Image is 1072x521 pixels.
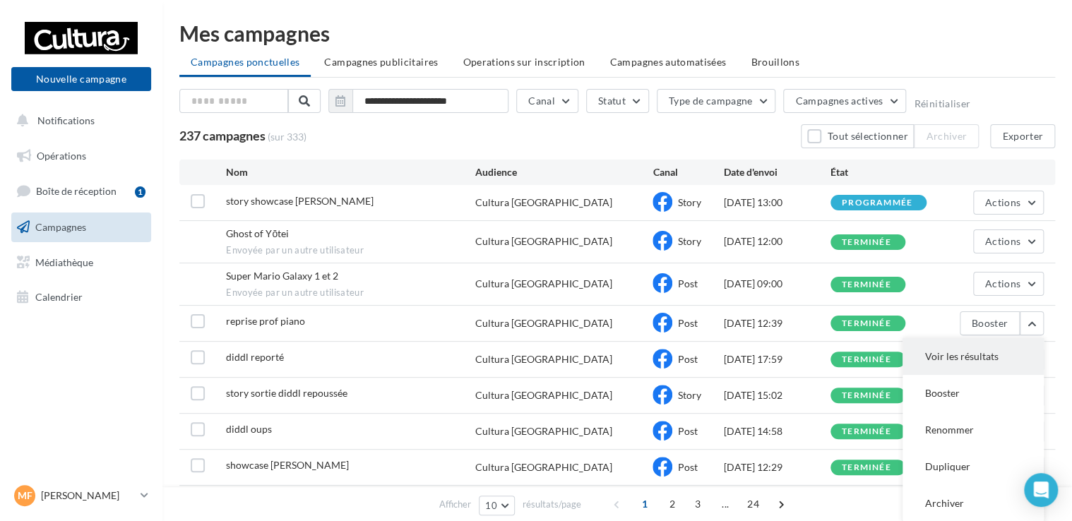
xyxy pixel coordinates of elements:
[485,500,497,511] span: 10
[8,141,154,171] a: Opérations
[268,130,306,144] span: (sur 333)
[475,424,612,438] div: Cultura [GEOGRAPHIC_DATA]
[479,496,515,515] button: 10
[226,351,284,363] span: diddl reporté
[903,338,1044,375] button: Voir les résultats
[8,106,148,136] button: Notifications
[657,89,776,113] button: Type de campagne
[610,56,727,68] span: Campagnes automatisées
[37,150,86,162] span: Opérations
[8,212,154,242] a: Campagnes
[724,424,830,438] div: [DATE] 14:58
[1024,473,1058,507] div: Open Intercom Messenger
[990,124,1055,148] button: Exporter
[35,221,86,233] span: Campagnes
[463,56,585,68] span: Operations sur inscription
[11,67,151,91] button: Nouvelle campagne
[801,124,914,148] button: Tout sélectionner
[724,460,830,474] div: [DATE] 12:29
[677,425,697,437] span: Post
[677,389,701,401] span: Story
[724,165,830,179] div: Date d'envoi
[724,234,830,248] div: [DATE] 12:00
[842,427,891,436] div: terminée
[714,493,737,515] span: ...
[661,493,684,515] span: 2
[8,248,154,277] a: Médiathèque
[226,287,475,299] span: Envoyée par un autre utilisateur
[179,128,266,143] span: 237 campagnes
[475,234,612,248] div: Cultura [GEOGRAPHIC_DATA]
[226,387,347,399] span: story sortie diddl repoussée
[724,388,830,402] div: [DATE] 15:02
[985,196,1020,208] span: Actions
[36,185,117,197] span: Boîte de réception
[686,493,709,515] span: 3
[8,282,154,312] a: Calendrier
[439,498,471,511] span: Afficher
[226,165,475,179] div: Nom
[586,89,649,113] button: Statut
[724,277,830,291] div: [DATE] 09:00
[523,498,581,511] span: résultats/page
[677,277,697,289] span: Post
[475,460,612,474] div: Cultura [GEOGRAPHIC_DATA]
[903,412,1044,448] button: Renommer
[37,114,95,126] span: Notifications
[903,448,1044,485] button: Dupliquer
[35,256,93,268] span: Médiathèque
[903,375,1044,412] button: Booster
[11,482,151,509] a: MF [PERSON_NAME]
[742,493,765,515] span: 24
[226,195,374,207] span: story showcase romain rousseau
[179,23,1055,44] div: Mes campagnes
[973,191,1044,215] button: Actions
[677,317,697,329] span: Post
[842,198,912,208] div: programmée
[677,235,701,247] span: Story
[18,489,32,503] span: MF
[973,272,1044,296] button: Actions
[960,311,1020,335] button: Booster
[830,165,937,179] div: État
[842,280,891,289] div: terminée
[783,89,906,113] button: Campagnes actives
[842,391,891,400] div: terminée
[842,238,891,247] div: terminée
[724,196,830,210] div: [DATE] 13:00
[226,459,349,471] span: showcase romain rousseau
[677,196,701,208] span: Story
[8,176,154,206] a: Boîte de réception1
[226,423,272,435] span: diddl oups
[475,165,653,179] div: Audience
[41,489,135,503] p: [PERSON_NAME]
[653,165,724,179] div: Canal
[842,463,891,472] div: terminée
[475,196,612,210] div: Cultura [GEOGRAPHIC_DATA]
[751,56,799,68] span: Brouillons
[516,89,578,113] button: Canal
[226,315,305,327] span: reprise prof piano
[633,493,656,515] span: 1
[475,388,612,402] div: Cultura [GEOGRAPHIC_DATA]
[35,291,83,303] span: Calendrier
[842,319,891,328] div: terminée
[226,227,289,239] span: Ghost of Yōtei
[985,277,1020,289] span: Actions
[135,186,145,198] div: 1
[973,229,1044,253] button: Actions
[842,355,891,364] div: terminée
[226,270,338,282] span: Super Mario Galaxy 1 et 2
[475,277,612,291] div: Cultura [GEOGRAPHIC_DATA]
[724,352,830,366] div: [DATE] 17:59
[226,244,475,257] span: Envoyée par un autre utilisateur
[324,56,438,68] span: Campagnes publicitaires
[677,353,697,365] span: Post
[795,95,883,107] span: Campagnes actives
[677,461,697,473] span: Post
[914,124,979,148] button: Archiver
[724,316,830,330] div: [DATE] 12:39
[914,98,970,109] button: Réinitialiser
[475,352,612,366] div: Cultura [GEOGRAPHIC_DATA]
[475,316,612,330] div: Cultura [GEOGRAPHIC_DATA]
